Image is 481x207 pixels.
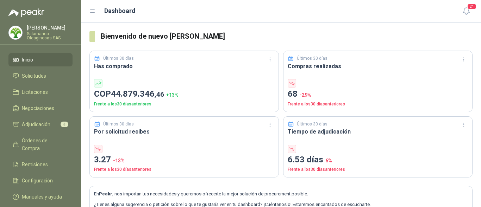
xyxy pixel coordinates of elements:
[297,55,327,62] p: Últimos 30 días
[9,26,22,39] img: Company Logo
[155,90,164,98] span: ,46
[27,32,73,40] p: Salamanca Oleaginosas SAS
[8,8,44,17] img: Logo peakr
[288,62,468,71] h3: Compras realizadas
[94,88,274,101] p: COP
[22,193,62,201] span: Manuales y ayuda
[94,127,274,136] h3: Por solicitud recibes
[27,25,73,30] p: [PERSON_NAME]
[61,122,68,127] span: 3
[288,153,468,167] p: 6.53 días
[22,177,53,185] span: Configuración
[101,31,473,42] h3: Bienvenido de nuevo [PERSON_NAME]
[325,158,332,163] span: 6 %
[99,191,112,196] b: Peakr
[94,62,274,71] h3: Has comprado
[8,174,73,187] a: Configuración
[94,190,468,198] p: En , nos importan tus necesidades y queremos ofrecerte la mejor solución de procurement posible.
[288,88,468,101] p: 68
[94,166,274,173] p: Frente a los 30 días anteriores
[8,190,73,203] a: Manuales y ayuda
[8,85,73,99] a: Licitaciones
[22,121,50,128] span: Adjudicación
[8,118,73,131] a: Adjudicación3
[22,161,48,168] span: Remisiones
[8,134,73,155] a: Órdenes de Compra
[113,158,125,163] span: -13 %
[288,166,468,173] p: Frente a los 30 días anteriores
[8,158,73,171] a: Remisiones
[288,101,468,108] p: Frente a los 30 días anteriores
[166,92,179,98] span: + 13 %
[103,55,134,62] p: Últimos 30 días
[94,101,274,108] p: Frente a los 30 días anteriores
[8,102,73,115] a: Negociaciones
[467,3,477,10] span: 21
[111,89,164,99] span: 44.879.346
[460,5,473,18] button: 21
[104,6,136,16] h1: Dashboard
[22,137,66,152] span: Órdenes de Compra
[103,121,134,128] p: Últimos 30 días
[94,153,274,167] p: 3.27
[22,104,54,112] span: Negociaciones
[288,127,468,136] h3: Tiempo de adjudicación
[22,88,48,96] span: Licitaciones
[297,121,327,128] p: Últimos 30 días
[22,56,33,64] span: Inicio
[300,92,311,98] span: -29 %
[22,72,46,80] span: Solicitudes
[8,53,73,66] a: Inicio
[8,69,73,83] a: Solicitudes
